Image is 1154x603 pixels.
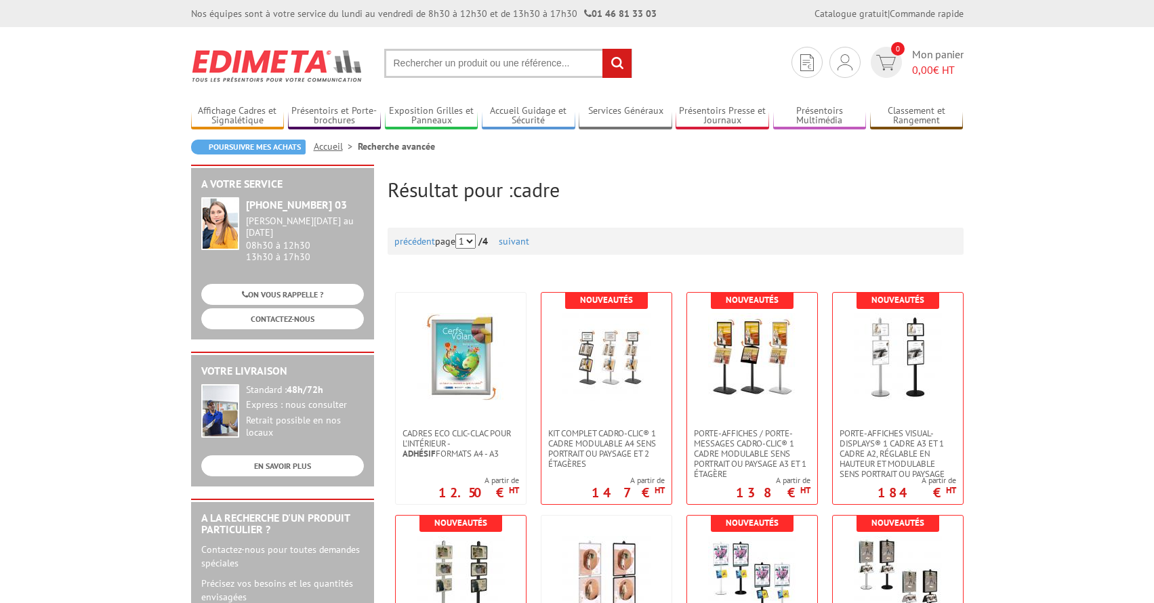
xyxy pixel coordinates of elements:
b: Nouveautés [871,294,924,306]
p: 184 € [878,488,956,497]
img: devis rapide [876,55,896,70]
strong: / [478,235,496,247]
span: Mon panier [912,47,964,78]
div: Express : nous consulter [246,399,364,411]
p: 147 € [592,488,665,497]
span: 0 [891,42,905,56]
strong: 01 46 81 33 03 [584,7,657,20]
a: Présentoirs Presse et Journaux [676,105,769,127]
h2: A la recherche d'un produit particulier ? [201,512,364,536]
div: Retrait possible en nos locaux [246,415,364,439]
sup: HT [946,484,956,496]
a: précédent [394,235,435,247]
b: Nouveautés [726,517,779,528]
img: Kit complet cadro-Clic® 1 cadre modulable A4 sens portrait ou paysage et 2 étagères [562,313,651,401]
span: A partir de [736,475,810,486]
h2: A votre service [201,178,364,190]
span: Porte-affiches Visual-Displays® 1 cadre A3 et 1 cadre A2, réglable en hauteur et modulable sens p... [840,428,956,479]
b: Nouveautés [434,517,487,528]
input: rechercher [602,49,632,78]
a: CONTACTEZ-NOUS [201,308,364,329]
a: Classement et Rangement [870,105,964,127]
p: 138 € [736,488,810,497]
a: Présentoirs et Porte-brochures [288,105,382,127]
a: Kit complet cadro-Clic® 1 cadre modulable A4 sens portrait ou paysage et 2 étagères [541,428,672,469]
div: [PERSON_NAME][DATE] au [DATE] [246,215,364,238]
div: 08h30 à 12h30 13h30 à 17h30 [246,215,364,262]
span: A partir de [592,475,665,486]
img: Porte-affiches / Porte-messages Cadro-Clic® 1 cadre modulable sens portrait ou paysage A3 et 1 ét... [708,313,796,401]
li: Recherche avancée [358,140,435,153]
strong: 48h/72h [287,383,323,396]
a: Affichage Cadres et Signalétique [191,105,285,127]
a: Présentoirs Multimédia [773,105,867,127]
p: 12.50 € [438,488,519,497]
img: widget-service.jpg [201,197,239,250]
a: Accueil Guidage et Sécurité [482,105,575,127]
span: A partir de [438,475,519,486]
a: devis rapide 0 Mon panier 0,00€ HT [867,47,964,78]
input: Rechercher un produit ou une référence... [384,49,632,78]
p: Contactez-nous pour toutes demandes spéciales [201,543,364,570]
img: devis rapide [800,54,814,71]
b: Nouveautés [726,294,779,306]
img: widget-livraison.jpg [201,384,239,438]
span: Porte-affiches / Porte-messages Cadro-Clic® 1 cadre modulable sens portrait ou paysage A3 et 1 ét... [694,428,810,479]
a: Poursuivre mes achats [191,140,306,154]
span: € HT [912,62,964,78]
span: A partir de [878,475,956,486]
img: Edimeta [191,41,364,91]
a: EN SAVOIR PLUS [201,455,364,476]
a: suivant [499,235,529,247]
sup: HT [509,484,519,496]
span: 0,00 [912,63,933,77]
span: cadre [513,176,560,203]
b: Nouveautés [871,517,924,528]
a: Accueil [314,140,358,152]
div: | [815,7,964,20]
h2: Votre livraison [201,365,364,377]
a: Services Généraux [579,105,672,127]
a: Cadres Eco Clic-Clac pour l'intérieur -Adhésifformats A4 - A3 [396,428,526,459]
sup: HT [800,484,810,496]
sup: HT [655,484,665,496]
div: Nos équipes sont à votre service du lundi au vendredi de 8h30 à 12h30 et de 13h30 à 17h30 [191,7,657,20]
a: ON VOUS RAPPELLE ? [201,284,364,305]
span: Kit complet cadro-Clic® 1 cadre modulable A4 sens portrait ou paysage et 2 étagères [548,428,665,469]
a: Porte-affiches Visual-Displays® 1 cadre A3 et 1 cadre A2, réglable en hauteur et modulable sens p... [833,428,963,479]
div: page [394,228,957,255]
a: Catalogue gratuit [815,7,888,20]
img: Porte-affiches Visual-Displays® 1 cadre A3 et 1 cadre A2, réglable en hauteur et modulable sens p... [854,313,942,401]
strong: [PHONE_NUMBER] 03 [246,198,347,211]
a: Exposition Grilles et Panneaux [385,105,478,127]
a: Commande rapide [890,7,964,20]
span: 4 [482,235,488,247]
strong: Adhésif [403,448,436,459]
b: Nouveautés [580,294,633,306]
h2: Résultat pour : [388,178,964,201]
a: Porte-affiches / Porte-messages Cadro-Clic® 1 cadre modulable sens portrait ou paysage A3 et 1 ét... [687,428,817,479]
span: Cadres Eco Clic-Clac pour l'intérieur - formats A4 - A3 [403,428,519,459]
img: devis rapide [838,54,852,70]
div: Standard : [246,384,364,396]
img: Cadres Eco Clic-Clac pour l'intérieur - <strong>Adhésif</strong> formats A4 - A3 [417,313,505,401]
